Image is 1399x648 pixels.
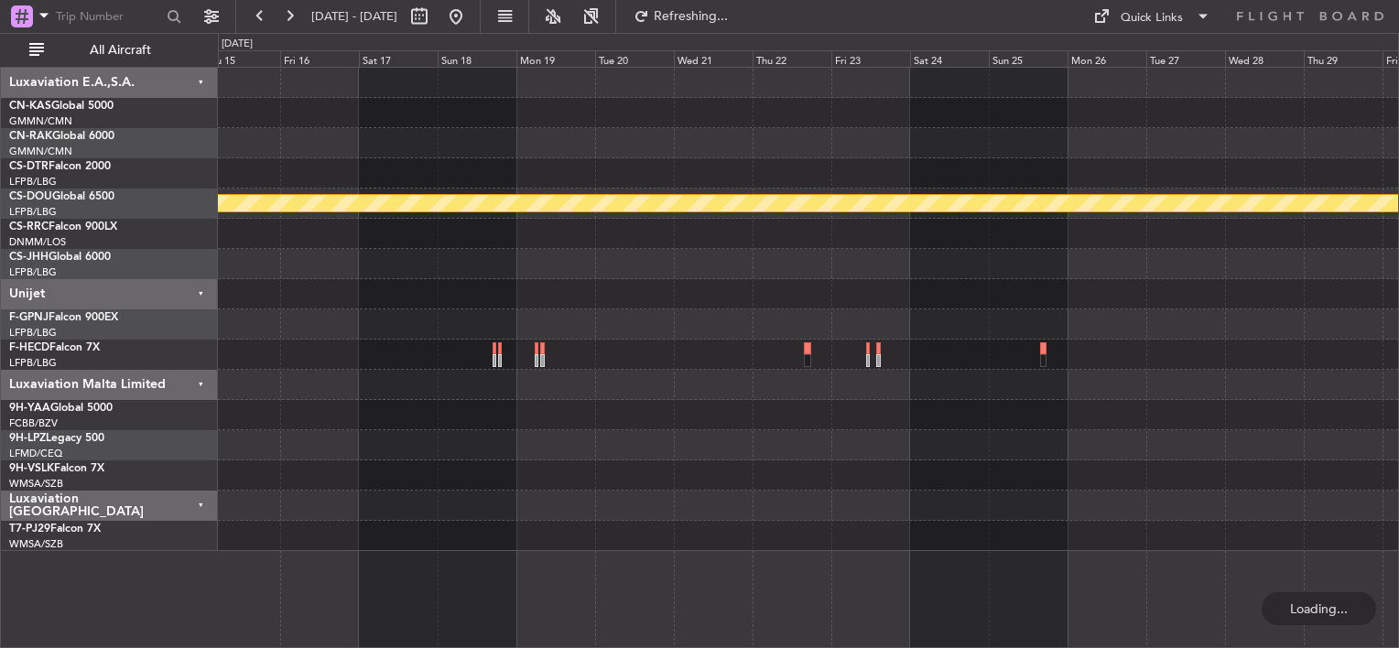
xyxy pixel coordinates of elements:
span: 9H-YAA [9,403,50,414]
span: CS-DTR [9,161,49,172]
div: Sat 24 [910,50,989,67]
button: All Aircraft [20,36,199,65]
span: F-HECD [9,342,49,353]
a: GMMN/CMN [9,114,72,128]
a: F-GPNJFalcon 900EX [9,312,118,323]
a: CS-DOUGlobal 6500 [9,191,114,202]
a: WMSA/SZB [9,537,63,551]
div: [DATE] [222,37,253,52]
a: CS-DTRFalcon 2000 [9,161,111,172]
span: CS-JHH [9,252,49,263]
a: LFPB/LBG [9,205,57,219]
a: F-HECDFalcon 7X [9,342,100,353]
div: Sun 18 [438,50,516,67]
div: Fri 16 [280,50,359,67]
span: 9H-VSLK [9,463,54,474]
span: All Aircraft [48,44,193,57]
input: Trip Number [56,3,161,30]
span: Refreshing... [653,10,730,23]
div: Loading... [1262,592,1376,625]
span: [DATE] - [DATE] [311,8,397,25]
a: T7-PJ29Falcon 7X [9,524,101,535]
a: CS-RRCFalcon 900LX [9,221,117,232]
span: 9H-LPZ [9,433,46,444]
div: Wed 21 [674,50,753,67]
span: T7-PJ29 [9,524,50,535]
a: CS-JHHGlobal 6000 [9,252,111,263]
a: FCBB/BZV [9,416,58,430]
a: CN-KASGlobal 5000 [9,101,114,112]
a: LFPB/LBG [9,356,57,370]
div: Tue 20 [595,50,674,67]
a: CN-RAKGlobal 6000 [9,131,114,142]
span: F-GPNJ [9,312,49,323]
div: Tue 27 [1146,50,1225,67]
span: CS-RRC [9,221,49,232]
div: Sun 25 [989,50,1068,67]
div: Fri 23 [831,50,910,67]
div: Thu 22 [753,50,831,67]
div: Sat 17 [359,50,438,67]
a: GMMN/CMN [9,145,72,158]
span: CN-RAK [9,131,52,142]
div: Quick Links [1121,9,1183,27]
button: Quick Links [1084,2,1220,31]
a: LFPB/LBG [9,326,57,340]
a: 9H-YAAGlobal 5000 [9,403,113,414]
a: LFPB/LBG [9,175,57,189]
div: Mon 19 [516,50,595,67]
button: Refreshing... [625,2,735,31]
a: WMSA/SZB [9,477,63,491]
div: Thu 15 [201,50,280,67]
a: DNMM/LOS [9,235,66,249]
a: 9H-VSLKFalcon 7X [9,463,104,474]
div: Mon 26 [1068,50,1146,67]
a: LFPB/LBG [9,265,57,279]
div: Thu 29 [1304,50,1383,67]
span: CS-DOU [9,191,52,202]
a: LFMD/CEQ [9,447,62,460]
span: CN-KAS [9,101,51,112]
a: 9H-LPZLegacy 500 [9,433,104,444]
div: Wed 28 [1225,50,1304,67]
